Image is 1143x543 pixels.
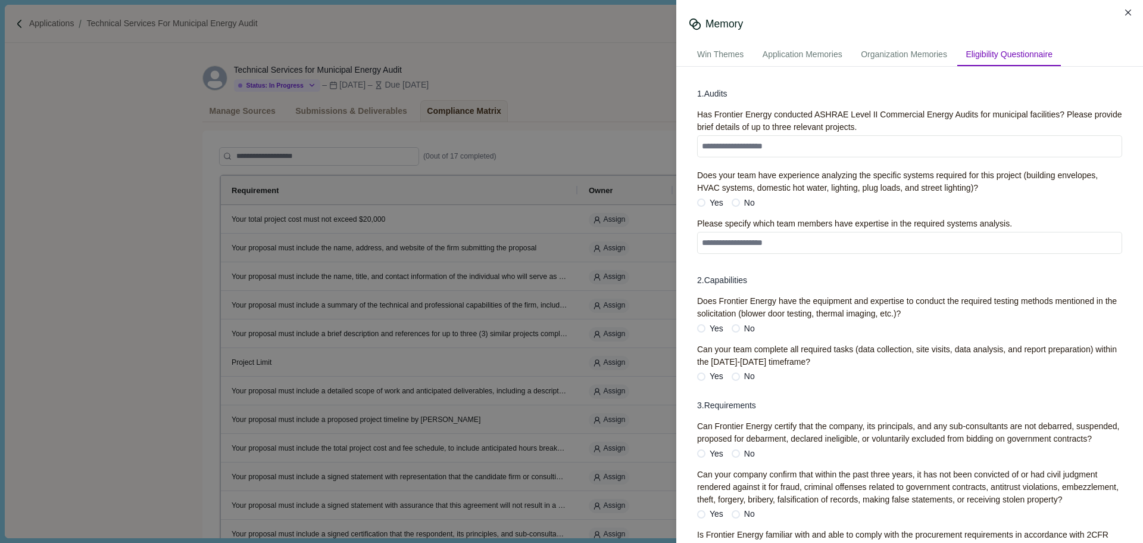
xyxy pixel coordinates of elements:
span: No [744,322,755,335]
span: No [744,370,755,383]
span: No [744,448,755,460]
div: Please specify which team members have expertise in the required systems analysis. [697,218,1012,230]
span: Yes [710,370,723,383]
div: Organization Memories [852,44,955,66]
span: No [744,508,755,520]
button: Close [1120,4,1137,21]
div: Can Frontier Energy certify that the company, its principals, and any sub-consultants are not deb... [697,420,1122,445]
div: Has Frontier Energy conducted ASHRAE Level II Commercial Energy Audits for municipal facilities? ... [697,108,1122,134]
div: Does your team have experience analyzing the specific systems required for this project (building... [697,169,1122,194]
div: Can your team complete all required tasks (data collection, site visits, data analysis, and repor... [697,343,1122,368]
h4: 3 . Requirements [697,399,1122,412]
div: Memory [705,17,743,32]
span: Yes [710,508,723,520]
div: Can your company confirm that within the past three years, it has not been convicted of or had ci... [697,468,1122,506]
div: Application Memories [754,44,851,66]
h4: 2 . Capabilities [697,274,1122,287]
div: Eligibility Questionnaire [957,44,1061,66]
div: Does Frontier Energy have the equipment and expertise to conduct the required testing methods men... [697,295,1122,320]
span: Yes [710,448,723,460]
span: Yes [710,197,723,209]
span: Yes [710,322,723,335]
div: Win Themes [689,44,752,66]
span: No [744,197,755,209]
h4: 1 . Audits [697,88,1122,100]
